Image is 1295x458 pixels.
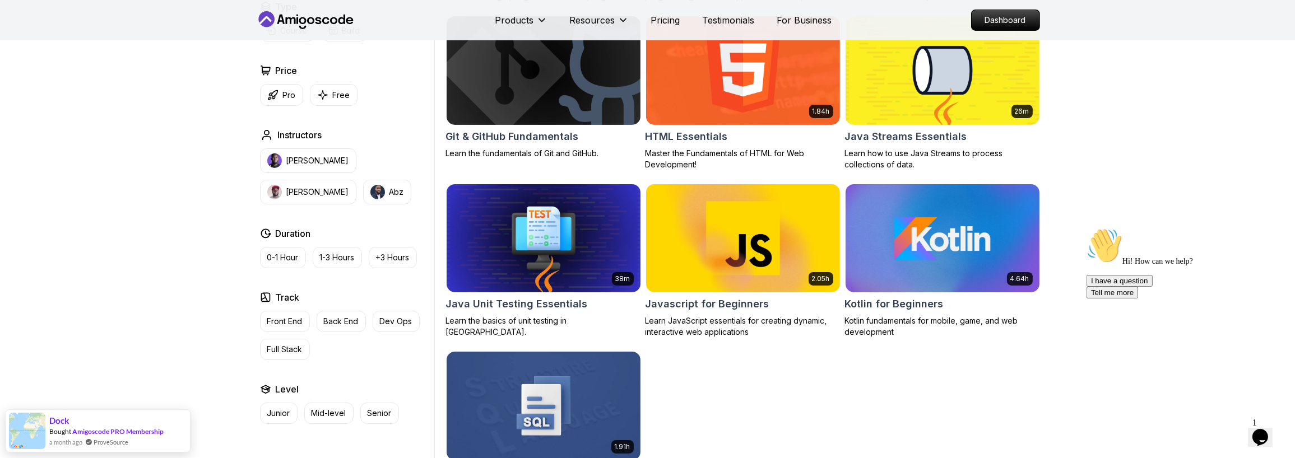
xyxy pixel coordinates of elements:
h2: Level [276,382,299,396]
p: Products [495,13,534,27]
a: Dashboard [971,10,1040,31]
h2: Javascript for Beginners [646,296,769,312]
a: ProveSource [94,437,128,447]
p: Junior [267,408,290,419]
a: Pricing [651,13,680,27]
h2: Duration [276,227,311,240]
button: Pro [260,84,303,106]
iframe: chat widget [1248,413,1284,447]
p: Learn the basics of unit testing in [GEOGRAPHIC_DATA]. [446,315,641,338]
button: Back End [317,311,366,332]
img: :wave: [4,4,40,40]
a: Java Unit Testing Essentials card38mJava Unit Testing EssentialsLearn the basics of unit testing ... [446,184,641,338]
p: Back End [324,316,359,327]
h2: Track [276,291,300,304]
button: Junior [260,403,298,424]
button: +3 Hours [369,247,417,268]
span: Dock [49,416,69,426]
img: instructor img [267,153,282,168]
p: Front End [267,316,303,327]
button: Mid-level [304,403,354,424]
img: Java Streams Essentials card [846,16,1039,125]
img: instructor img [267,185,282,199]
h2: Git & GitHub Fundamentals [446,129,579,144]
a: For Business [777,13,832,27]
a: Testimonials [703,13,755,27]
button: Free [310,84,358,106]
img: instructor img [370,185,385,199]
p: Dev Ops [380,316,412,327]
div: 👋Hi! How can we help?I have a questionTell me more [4,4,206,75]
img: provesource social proof notification image [9,413,45,449]
a: Java Streams Essentials card26mJava Streams EssentialsLearn how to use Java Streams to process co... [845,16,1040,170]
a: Amigoscode PRO Membership [72,427,164,436]
a: Git & GitHub Fundamentals cardGit & GitHub FundamentalsLearn the fundamentals of Git and GitHub. [446,16,641,159]
p: Pro [283,90,296,101]
img: Git & GitHub Fundamentals card [447,16,640,125]
span: Bought [49,427,71,436]
p: Learn the fundamentals of Git and GitHub. [446,148,641,159]
a: Javascript for Beginners card2.05hJavascript for BeginnersLearn JavaScript essentials for creatin... [646,184,841,338]
h2: Kotlin for Beginners [845,296,944,312]
p: Dashboard [972,10,1039,30]
button: 0-1 Hour [260,247,306,268]
span: a month ago [49,437,82,447]
p: 1-3 Hours [320,252,355,263]
button: 1-3 Hours [313,247,362,268]
h2: Java Streams Essentials [845,129,967,144]
p: 38m [615,274,630,283]
p: 1.84h [813,107,830,116]
button: Front End [260,311,310,332]
button: Full Stack [260,339,310,360]
img: HTML Essentials card [646,16,840,125]
a: Kotlin for Beginners card4.64hKotlin for BeginnersKotlin fundamentals for mobile, game, and web d... [845,184,1040,338]
iframe: chat widget [1082,223,1284,408]
a: HTML Essentials card1.84hHTML EssentialsMaster the Fundamentals of HTML for Web Development! [646,16,841,170]
button: Dev Ops [373,311,420,332]
p: 1.91h [615,442,630,451]
p: Full Stack [267,344,303,355]
h2: Price [276,64,298,77]
p: Learn JavaScript essentials for creating dynamic, interactive web applications [646,315,841,338]
p: [PERSON_NAME] [286,186,349,198]
button: I have a question [4,52,71,63]
h2: Instructors [278,128,322,142]
button: instructor imgAbz [363,180,411,204]
p: +3 Hours [376,252,410,263]
p: Free [333,90,350,101]
p: Master the Fundamentals of HTML for Web Development! [646,148,841,170]
p: [PERSON_NAME] [286,155,349,166]
img: Java Unit Testing Essentials card [447,184,640,293]
h2: Java Unit Testing Essentials [446,296,588,312]
p: Kotlin fundamentals for mobile, game, and web development [845,315,1040,338]
p: Abz [389,186,404,198]
button: Resources [570,13,629,36]
h2: HTML Essentials [646,129,728,144]
span: Hi! How can we help? [4,34,111,42]
p: 2.05h [812,274,830,283]
button: Products [495,13,547,36]
p: Resources [570,13,615,27]
img: Kotlin for Beginners card [841,181,1044,295]
button: instructor img[PERSON_NAME] [260,148,356,173]
p: Senior [368,408,392,419]
button: Senior [360,403,399,424]
p: 0-1 Hour [267,252,299,263]
p: 4.64h [1010,274,1029,283]
p: Learn how to use Java Streams to process collections of data. [845,148,1040,170]
button: instructor img[PERSON_NAME] [260,180,356,204]
button: Tell me more [4,63,56,75]
p: 26m [1015,107,1029,116]
img: Javascript for Beginners card [646,184,840,293]
p: Mid-level [312,408,346,419]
